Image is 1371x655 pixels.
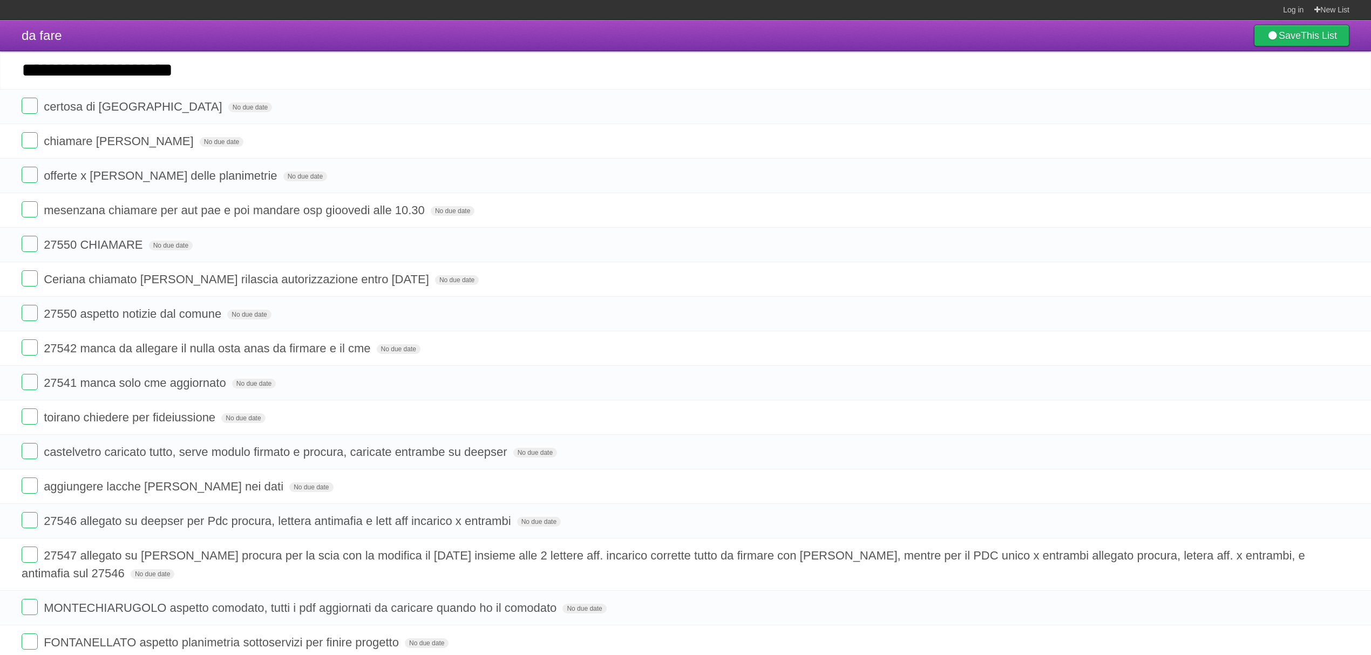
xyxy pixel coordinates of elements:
[22,408,38,425] label: Done
[22,443,38,459] label: Done
[22,236,38,252] label: Done
[513,448,557,458] span: No due date
[22,201,38,217] label: Done
[221,413,265,423] span: No due date
[228,103,272,112] span: No due date
[1254,25,1349,46] a: SaveThis List
[44,238,145,251] span: 27550 CHIAMARE
[435,275,479,285] span: No due date
[44,169,280,182] span: offerte x [PERSON_NAME] delle planimetrie
[22,633,38,650] label: Done
[22,549,1305,580] span: 27547 allegato su [PERSON_NAME] procura per la scia con la modifica il [DATE] insieme alle 2 lett...
[44,342,373,355] span: 27542 manca da allegare il nulla osta anas da firmare e il cme
[44,134,196,148] span: chiamare [PERSON_NAME]
[562,604,606,613] span: No due date
[1301,30,1337,41] b: This List
[22,305,38,321] label: Done
[289,482,333,492] span: No due date
[377,344,420,354] span: No due date
[517,517,561,527] span: No due date
[431,206,474,216] span: No due date
[44,272,432,286] span: Ceriana chiamato [PERSON_NAME] rilascia autorizzazione entro [DATE]
[283,172,327,181] span: No due date
[22,28,62,43] span: da fare
[232,379,276,388] span: No due date
[22,512,38,528] label: Done
[22,547,38,563] label: Done
[44,203,427,217] span: mesenzana chiamare per aut pae e poi mandare osp gioovedi alle 10.30
[44,445,510,459] span: castelvetro caricato tutto, serve modulo firmato e procura, caricate entrambe su deepser
[405,638,449,648] span: No due date
[149,241,193,250] span: No due date
[22,374,38,390] label: Done
[44,514,513,528] span: 27546 allegato su deepser per Pdc procura, lettera antimafia e lett aff incarico x entrambi
[227,310,271,319] span: No due date
[22,270,38,286] label: Done
[22,98,38,114] label: Done
[44,636,402,649] span: FONTANELLATO aspetto planimetria sottoservizi per finire progetto
[44,601,559,615] span: MONTECHIARUGOLO aspetto comodato, tutti i pdf aggiornati da caricare quando ho il comodato
[22,599,38,615] label: Done
[44,307,224,320] span: 27550 aspetto notizie dal comune
[22,167,38,183] label: Done
[200,137,243,147] span: No due date
[44,480,286,493] span: aggiungere lacche [PERSON_NAME] nei dati
[44,100,225,113] span: certosa di [GEOGRAPHIC_DATA]
[44,411,218,424] span: toirano chiedere per fideiussione
[22,477,38,494] label: Done
[131,569,174,579] span: No due date
[22,132,38,148] label: Done
[44,376,229,390] span: 27541 manca solo cme aggiornato
[22,339,38,356] label: Done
